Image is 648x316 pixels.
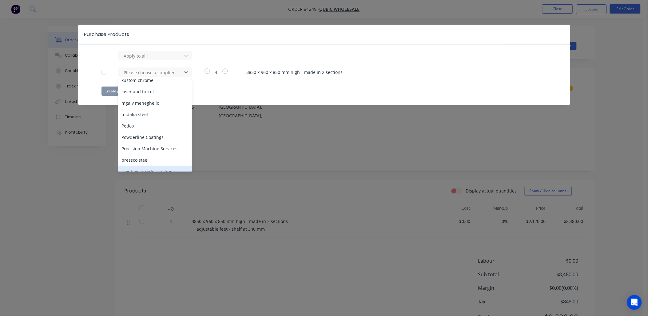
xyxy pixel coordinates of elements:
div: Powderline Coatings [118,132,192,143]
button: Create purchase(s) [101,87,141,96]
span: 4 [211,69,221,75]
div: Precision Machine Services [118,143,192,154]
div: Purchase Products [84,31,129,38]
span: 3850 x 960 x 850 mm high - made in 2 sections [247,69,547,75]
div: Open Intercom Messenger [627,295,642,310]
div: midalia steel [118,109,192,120]
div: pressco steel [118,154,192,166]
div: Pedco [118,120,192,132]
div: kustom chrome [118,75,192,86]
div: mgalv meneghello [118,97,192,109]
div: laser and turret [118,86,192,97]
div: raynbow powder coating [118,166,192,177]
